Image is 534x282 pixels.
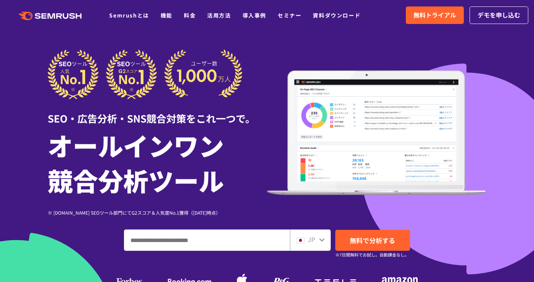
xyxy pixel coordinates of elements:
[335,251,409,258] small: ※7日間無料でお試し。自動課金なし。
[308,235,315,244] span: JP
[109,11,149,19] a: Semrushとは
[278,11,301,19] a: セミナー
[313,11,360,19] a: 資料ダウンロード
[124,230,290,250] input: ドメイン、キーワードまたはURLを入力してください
[478,10,520,20] span: デモを申し込む
[48,99,267,126] div: SEO・広告分析・SNS競合対策をこれ一つで。
[413,10,456,20] span: 無料トライアル
[335,230,410,251] a: 無料で分析する
[406,6,464,24] a: 無料トライアル
[207,11,231,19] a: 活用方法
[48,127,267,198] h1: オールインワン 競合分析ツール
[243,11,266,19] a: 導入事例
[350,236,395,245] span: 無料で分析する
[161,11,172,19] a: 機能
[470,6,528,24] a: デモを申し込む
[48,209,267,216] div: ※ [DOMAIN_NAME] SEOツール部門にてG2スコア＆人気度No.1獲得（[DATE]時点）
[184,11,196,19] a: 料金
